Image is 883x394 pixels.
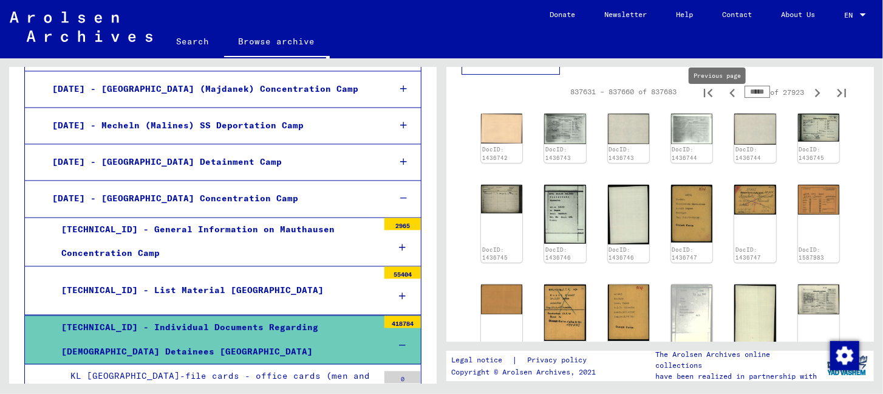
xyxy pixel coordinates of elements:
[10,12,152,42] img: Arolsen_neg.svg
[43,151,380,175] div: [DATE] - [GEOGRAPHIC_DATA] Detainment Camp
[43,78,380,102] div: [DATE] - [GEOGRAPHIC_DATA] (Majdanek) Concentration Camp
[384,316,421,328] div: 418784
[830,80,854,104] button: Last page
[844,11,857,19] span: EN
[52,316,378,364] div: [TECHNICAL_ID] - Individual Documents Regarding [DEMOGRAPHIC_DATA] Detainees [GEOGRAPHIC_DATA]
[798,185,839,215] img: 001.jpg
[608,185,649,244] img: 002.jpg
[544,114,585,144] img: 001.jpg
[224,27,330,58] a: Browse archive
[734,114,776,144] img: 002.jpg
[799,146,824,161] a: DocID: 1436745
[482,246,508,261] a: DocID: 1436745
[52,218,378,266] div: [TECHNICAL_ID] - General Information on Mauthausen Concentration Camp
[696,80,720,104] button: First page
[671,185,712,243] img: 001.jpg
[609,146,634,161] a: DocID: 1436743
[162,27,224,56] a: Search
[384,218,421,230] div: 2965
[43,187,380,211] div: [DATE] - [GEOGRAPHIC_DATA] Concentration Camp
[609,246,634,261] a: DocID: 1436746
[745,86,805,98] div: of 27923
[830,340,859,370] div: Change consent
[451,354,601,367] div: |
[825,350,870,381] img: yv_logo.png
[43,114,380,138] div: [DATE] - Mecheln (Malines) SS Deportation Camp
[735,146,761,161] a: DocID: 1436744
[655,349,820,371] p: The Arolsen Archives online collections
[735,246,761,261] a: DocID: 1436747
[671,114,712,144] img: 001.jpg
[545,146,571,161] a: DocID: 1436743
[544,185,585,244] img: 001.jpg
[734,285,776,349] img: 002.jpg
[672,146,698,161] a: DocID: 1436744
[830,341,859,370] img: Change consent
[734,185,776,215] img: 002.jpg
[481,185,522,213] img: 002.jpg
[481,114,522,143] img: 002.jpg
[451,367,601,378] p: Copyright © Arolsen Archives, 2021
[451,354,512,367] a: Legal notice
[481,285,522,314] img: 002.jpg
[798,114,839,142] img: 001.jpg
[608,114,649,144] img: 002.jpg
[671,285,712,348] img: 001.jpg
[384,372,421,384] div: 0
[805,80,830,104] button: Next page
[482,146,508,161] a: DocID: 1436742
[798,285,839,314] img: 001.jpg
[672,246,698,261] a: DocID: 1436747
[570,86,677,97] div: 837631 – 837660 of 837683
[799,246,824,261] a: DocID: 1587983
[720,80,745,104] button: Previous page
[608,285,649,341] img: 002.jpg
[544,285,585,341] img: 001.jpg
[384,267,421,279] div: 55404
[655,371,820,382] p: have been realized in partnership with
[517,354,601,367] a: Privacy policy
[52,279,378,303] div: [TECHNICAL_ID] - List Material [GEOGRAPHIC_DATA]
[545,246,571,261] a: DocID: 1436746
